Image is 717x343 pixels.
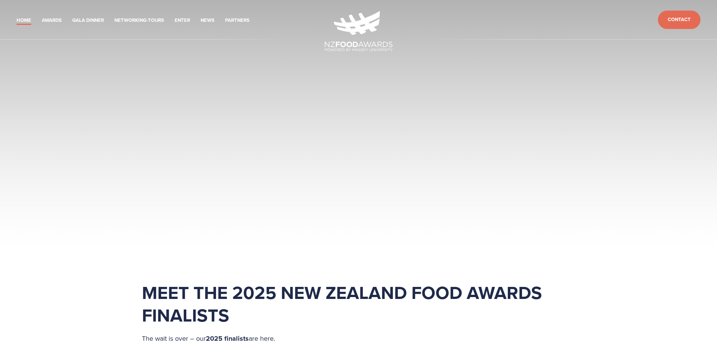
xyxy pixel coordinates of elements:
a: Enter [175,16,190,25]
a: Partners [225,16,250,25]
a: Networking-Tours [114,16,164,25]
a: Contact [658,11,700,29]
a: News [201,16,215,25]
a: Home [17,16,31,25]
a: Gala Dinner [72,16,104,25]
a: Awards [42,16,62,25]
strong: Meet the 2025 New Zealand Food Awards Finalists [142,279,547,328]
